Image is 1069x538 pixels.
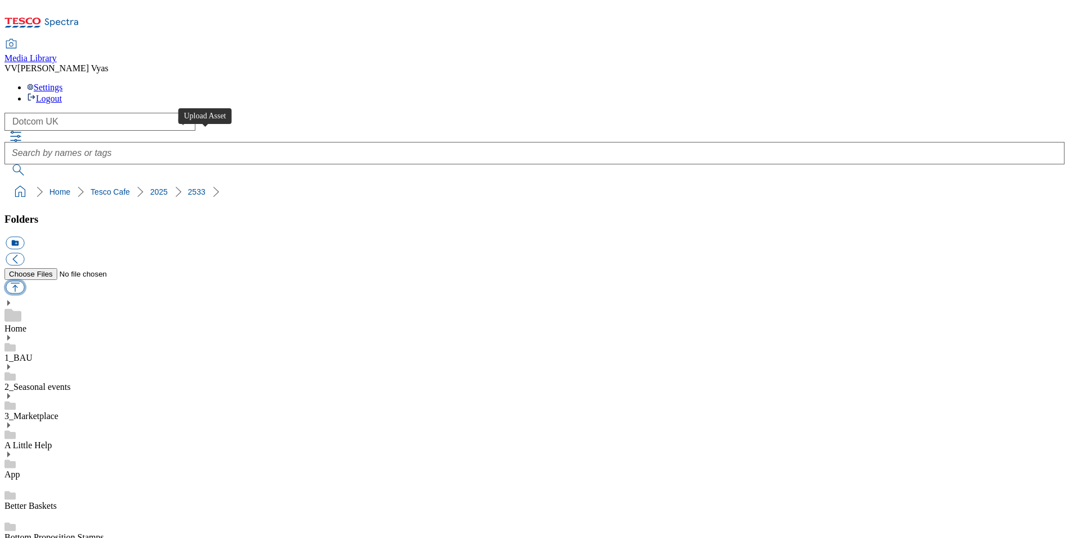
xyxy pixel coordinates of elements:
[150,187,167,196] a: 2025
[4,40,57,63] a: Media Library
[4,382,71,392] a: 2_Seasonal events
[4,213,1065,226] h3: Folders
[4,63,17,73] span: VV
[4,411,58,421] a: 3_Marketplace
[90,187,130,196] a: Tesco Cafe
[188,187,205,196] a: 2533
[4,501,57,511] a: Better Baskets
[4,324,26,333] a: Home
[4,440,52,450] a: A Little Help
[11,183,29,201] a: home
[4,470,20,479] a: App
[49,187,70,196] a: Home
[4,142,1065,164] input: Search by names or tags
[4,181,1065,203] nav: breadcrumb
[27,82,63,92] a: Settings
[17,63,108,73] span: [PERSON_NAME] Vyas
[27,94,62,103] a: Logout
[4,53,57,63] span: Media Library
[4,353,33,362] a: 1_BAU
